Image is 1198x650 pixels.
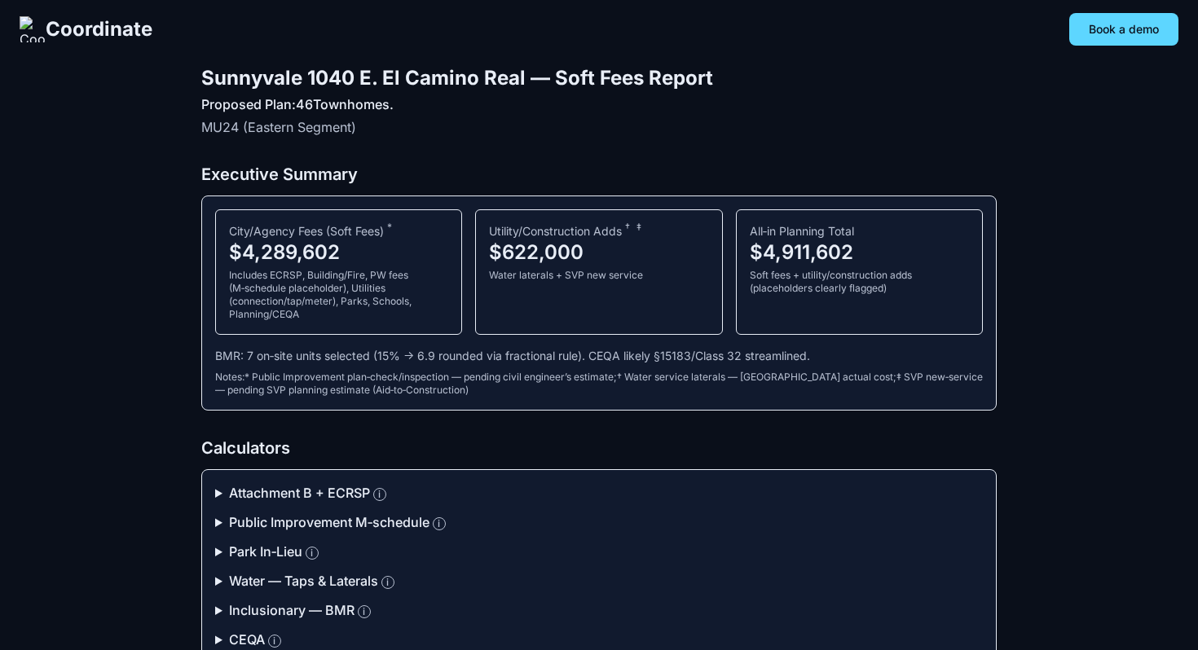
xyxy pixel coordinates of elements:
[750,223,969,239] div: All‑in Planning Total
[20,16,46,42] img: Coordinate
[46,16,152,42] span: Coordinate
[433,517,446,530] button: More info
[201,65,997,91] h1: Sunnyvale 1040 E. El Camino Real — Soft Fees Report
[387,221,392,233] sup: Public Improvement plan‑check/inspection — pending civil engineer’s estimate
[215,483,983,503] summary: Attachment B + ECRSPMore info
[358,605,371,618] button: More info
[373,488,386,501] button: More info
[750,239,969,266] div: $4,911,602
[636,221,641,233] sup: SVP new‑service — pending SVP planning estimate (Aid‑to‑Construction)
[381,576,394,589] button: More info
[625,221,630,233] sup: Water service laterals — pending City actual cost
[489,239,708,266] div: $622,000
[229,223,448,239] div: City/Agency Fees (Soft Fees)
[215,600,983,620] summary: Inclusionary — BMRMore info
[201,94,997,114] div: Proposed Plan: 46 Townhomes.
[20,16,152,42] a: Coordinate
[215,630,983,649] summary: CEQAMore info
[306,547,319,560] button: More info
[201,163,997,186] h2: Executive Summary
[201,117,997,137] p: MU24 (Eastern Segment)
[201,437,997,459] h2: Calculators
[215,348,983,364] div: BMR: 7 on‑site units selected (15% → 6.9 rounded via fractional rule). CEQA likely §15183/Class 3...
[215,542,983,561] summary: Park In‑LieuMore info
[215,512,983,532] summary: Public Improvement M‑scheduleMore info
[229,239,448,266] div: $4,289,602
[489,269,708,282] div: Water laterals + SVP new service
[229,269,448,321] div: Includes ECRSP, Building/Fire, PW fees (M‑schedule placeholder), Utilities (connection/tap/meter)...
[215,371,983,397] div: Notes: * Public Improvement plan‑check/inspection — pending civil engineer’s estimate ; † Water s...
[1069,13,1178,46] button: Book a demo
[268,635,281,648] button: More info
[750,269,969,295] div: Soft fees + utility/construction adds (placeholders clearly flagged)
[489,223,708,239] div: Utility/Construction Adds
[215,571,983,591] summary: Water — Taps & LateralsMore info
